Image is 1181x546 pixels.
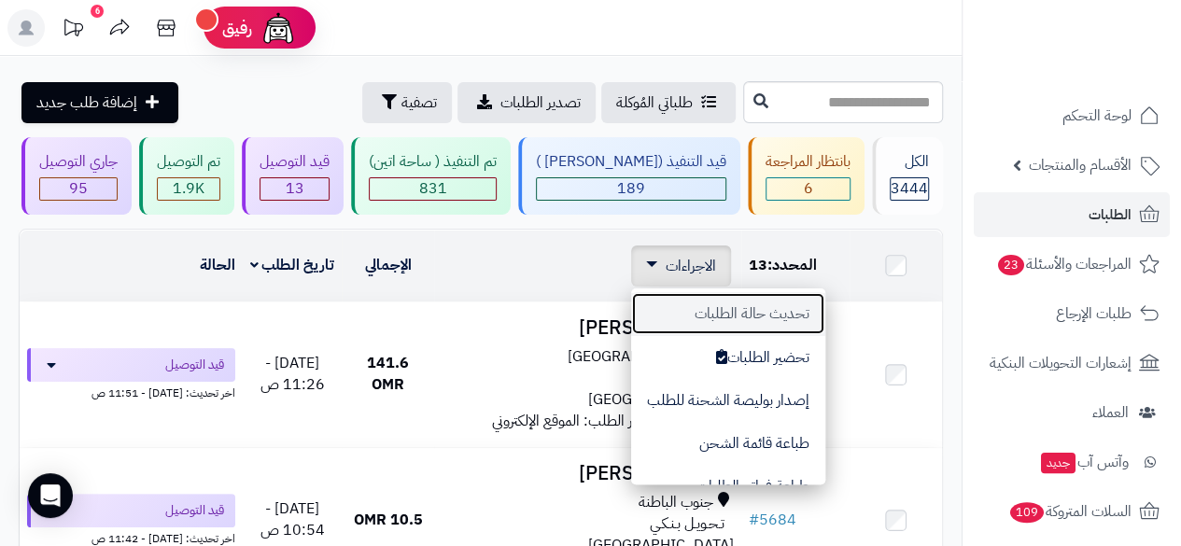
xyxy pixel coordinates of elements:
a: #5684 [749,509,796,531]
div: 13 [260,178,329,200]
span: 3444 [891,177,928,200]
h3: [PERSON_NAME] [442,463,734,484]
span: 13 [286,177,304,200]
span: لوحة التحكم [1062,103,1132,129]
span: تصدير الطلبات [500,91,581,114]
span: 95 [69,177,88,200]
span: 6 [804,177,813,200]
span: 10.5 OMR [354,509,423,531]
span: [GEOGRAPHIC_DATA] [568,346,713,368]
div: تم التنفيذ ( ساحة اتين) [369,151,497,173]
span: المراجعات والأسئلة [996,251,1132,277]
a: الإجمالي [365,254,412,276]
div: بانتظار المراجعة [766,151,851,173]
div: جاري التوصيل [39,151,118,173]
span: إضافة طلب جديد [36,91,137,114]
div: 1878 [158,178,219,200]
span: طلباتي المُوكلة [616,91,693,114]
span: الطلبات [1089,202,1132,228]
button: تصفية [362,82,452,123]
img: ai-face.png [260,9,297,47]
span: رفيق [222,17,252,39]
button: طباعة قائمة الشحن [631,422,825,465]
span: تـحـويـل بـنـكـي [650,513,724,535]
span: تصفية [401,91,437,114]
a: تاريخ الطلب [250,254,335,276]
div: 95 [40,178,117,200]
button: تحديث حالة الطلبات [631,292,825,335]
div: اخر تحديث: [DATE] - 11:51 ص [27,382,235,401]
div: تم التوصيل [157,151,220,173]
a: إضافة طلب جديد [21,82,178,123]
a: تحديثات المنصة [49,9,96,51]
span: إشعارات التحويلات البنكية [990,350,1132,376]
a: الحالة [200,254,235,276]
a: الكل3444 [868,137,947,215]
div: الكل [890,151,929,173]
span: 831 [419,177,447,200]
a: العملاء [974,390,1170,435]
div: المحدد: [749,255,842,276]
h3: [PERSON_NAME] [442,317,734,339]
span: 13 [749,254,767,276]
span: الاجراءات [666,255,716,277]
button: تحضير الطلبات [631,336,825,379]
span: # [749,509,759,531]
a: طلبات الإرجاع [974,291,1170,336]
a: لوحة التحكم [974,93,1170,138]
a: قيد التوصيل 13 [238,137,347,215]
div: 6 [766,178,850,200]
span: وآتس آب [1039,449,1129,475]
img: logo-2.png [1054,52,1163,91]
div: قيد التنفيذ ([PERSON_NAME] ) [536,151,726,173]
a: وآتس آبجديد [974,440,1170,484]
span: جوجل - مصدر الطلب: الموقع الإلكتروني [492,410,710,432]
span: [DATE] - 10:54 ص [260,497,325,541]
span: 23 [998,255,1024,275]
a: بانتظار المراجعة 6 [744,137,868,215]
span: [GEOGRAPHIC_DATA] [588,388,734,411]
a: قيد التنفيذ ([PERSON_NAME] ) 189 [514,137,744,215]
div: Open Intercom Messenger [28,473,73,518]
span: جنوب الباطنة [639,492,713,513]
div: 189 [537,178,725,200]
span: العملاء [1092,399,1129,426]
a: جاري التوصيل 95 [18,137,135,215]
a: إشعارات التحويلات البنكية [974,341,1170,385]
span: قيد التوصيل [165,501,224,520]
span: جديد [1041,453,1076,473]
button: إصدار بوليصة الشحنة للطلب [631,379,825,422]
span: 189 [617,177,645,200]
span: الأقسام والمنتجات [1029,152,1132,178]
span: قيد التوصيل [165,356,224,374]
span: 141.6 OMR [367,352,409,396]
div: قيد التوصيل [260,151,330,173]
a: تم التنفيذ ( ساحة اتين) 831 [347,137,514,215]
a: الاجراءات [646,255,716,277]
a: المراجعات والأسئلة23 [974,242,1170,287]
span: السلات المتروكة [1008,498,1132,525]
span: 1.9K [173,177,204,200]
a: تصدير الطلبات [457,82,596,123]
a: السلات المتروكة109 [974,489,1170,534]
a: الطلبات [974,192,1170,237]
span: [DATE] - 11:26 ص [260,352,325,396]
a: تم التوصيل 1.9K [135,137,238,215]
button: طباعة فواتير الطلبات [631,465,825,508]
div: 6 [91,5,104,18]
a: طلباتي المُوكلة [601,82,736,123]
span: 109 [1010,502,1044,523]
div: 831 [370,178,496,200]
span: طلبات الإرجاع [1056,301,1132,327]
